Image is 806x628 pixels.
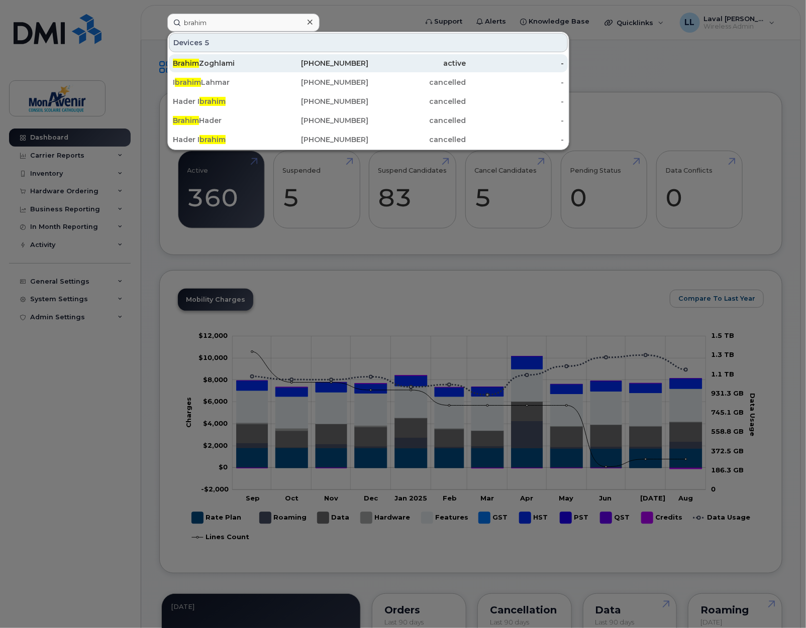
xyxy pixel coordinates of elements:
div: cancelled [368,115,466,125]
div: Hader [173,115,271,125]
div: [PHONE_NUMBER] [271,58,369,68]
span: Brahim [173,116,199,125]
div: I Lahmar [173,77,271,87]
span: brahim [175,78,201,87]
a: Hader Ibrahim[PHONE_NUMBER]cancelled- [169,131,568,149]
div: [PHONE_NUMBER] [271,115,369,125]
div: Hader I [173,135,271,145]
span: brahim [199,135,226,144]
div: cancelled [368,135,466,145]
a: Hader Ibrahim[PHONE_NUMBER]cancelled- [169,92,568,110]
a: IbrahimLahmar[PHONE_NUMBER]cancelled- [169,73,568,91]
div: Zoghlami [173,58,271,68]
div: Hader I [173,96,271,106]
div: - [466,96,564,106]
span: 5 [205,38,210,48]
span: brahim [199,97,226,106]
div: [PHONE_NUMBER] [271,135,369,145]
div: - [466,135,564,145]
div: [PHONE_NUMBER] [271,96,369,106]
div: - [466,58,564,68]
a: BrahimZoghlami[PHONE_NUMBER]active- [169,54,568,72]
div: [PHONE_NUMBER] [271,77,369,87]
div: Devices [169,33,568,52]
span: Brahim [173,59,199,68]
div: cancelled [368,96,466,106]
div: - [466,77,564,87]
div: active [368,58,466,68]
div: - [466,115,564,125]
div: cancelled [368,77,466,87]
a: BrahimHader[PHONE_NUMBER]cancelled- [169,111,568,130]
